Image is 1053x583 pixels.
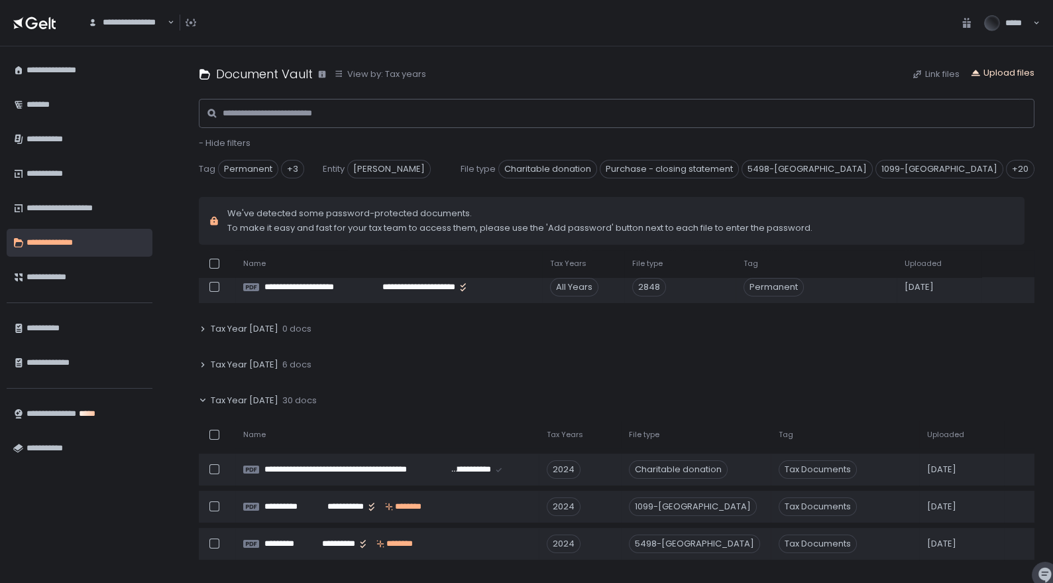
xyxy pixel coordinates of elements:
button: - Hide filters [199,137,250,149]
button: Upload files [970,67,1034,79]
span: [DATE] [927,501,956,513]
div: 2024 [547,535,581,553]
h1: Document Vault [216,65,313,83]
input: Search for option [88,29,166,42]
span: Tax Years [550,259,586,269]
div: Search for option [80,9,174,36]
div: 5498-[GEOGRAPHIC_DATA] [629,535,760,553]
span: [PERSON_NAME] [347,160,431,178]
div: 2024 [547,460,581,479]
span: [DATE] [927,538,956,550]
div: 1099-[GEOGRAPHIC_DATA] [629,497,757,516]
div: +3 [281,160,304,178]
span: 1099-[GEOGRAPHIC_DATA] [875,160,1003,178]
span: Entity [323,163,345,175]
span: Tag [779,430,793,440]
div: All Years [550,278,598,296]
span: Tag [744,259,758,269]
span: Tax Year [DATE] [211,323,278,335]
span: [DATE] [905,281,934,293]
span: Tag [199,163,215,175]
span: Tax Documents [779,497,857,516]
div: 2848 [632,278,666,296]
span: Tax Documents [779,535,857,553]
span: 6 docs [282,359,311,371]
span: Name [243,259,266,269]
span: Permanent [744,278,804,296]
span: 30 docs [282,395,317,407]
span: [DATE] [927,464,956,476]
div: 2024 [547,497,581,516]
span: Purchase - closing statement [600,160,739,178]
span: To make it easy and fast for your tax team to access them, please use the 'Add password' button n... [227,222,812,234]
span: 0 docs [282,323,311,335]
span: 5498-[GEOGRAPHIC_DATA] [742,160,873,178]
span: Name [243,430,266,440]
span: Tax Year [DATE] [211,395,278,407]
div: +20 [1006,160,1034,178]
span: File type [629,430,659,440]
span: Tax Year [DATE] [211,359,278,371]
span: Uploaded [927,430,964,440]
button: Link files [912,68,960,80]
span: Tax Documents [779,460,857,479]
span: Uploaded [905,259,942,269]
span: Tax Years [547,430,583,440]
span: File type [632,259,663,269]
span: We've detected some password-protected documents. [227,208,812,220]
span: Charitable donation [498,160,597,178]
span: File type [461,163,496,175]
button: View by: Tax years [334,68,426,80]
span: Permanent [218,160,278,178]
div: Charitable donation [629,460,728,479]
